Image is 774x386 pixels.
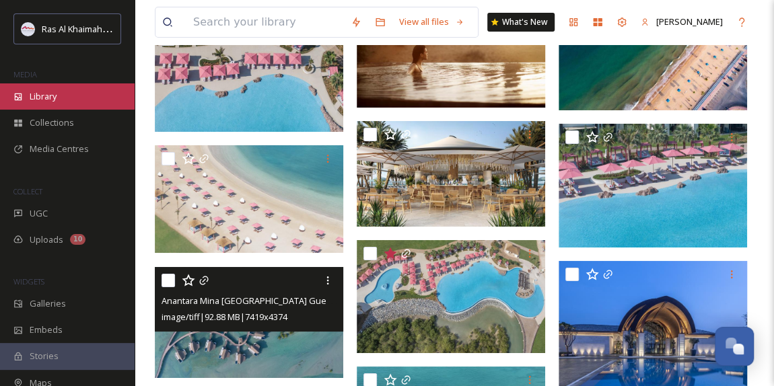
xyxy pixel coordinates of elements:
a: [PERSON_NAME] [634,9,730,35]
span: Collections [30,116,74,129]
span: MEDIA [13,69,37,79]
span: WIDGETS [13,276,44,286]
span: Stories [30,350,59,362]
img: Logo_RAKTDA_RGB-01.png [22,22,35,36]
span: Embeds [30,323,63,336]
img: Flamingo beach.jpg [559,5,747,111]
img: Anantara Mina Al Arab Ras Al Khaimah ResortAerial View Swimming Pool.tif [559,124,747,247]
span: Uploads [30,233,63,246]
a: View all files [392,9,471,35]
img: Anantara Mina Al Arab Ras Al Khaimah Resort Aerial View Swimming Pool Mangroves Wide Angle.tif [357,240,545,353]
span: Anantara Mina [GEOGRAPHIC_DATA] Guest Room Over Water Pool Villa Aerial.tif [162,294,481,307]
span: UGC [30,207,48,220]
button: Open Chat [715,327,754,366]
span: image/tiff | 92.88 MB | 7419 x 4374 [162,311,287,323]
span: Media Centres [30,143,89,155]
a: What's New [487,13,555,32]
span: Ras Al Khaimah Tourism Development Authority [42,22,232,35]
span: Library [30,90,57,103]
div: 10 [70,234,85,245]
img: Anantara Mina Al Arab Ras Al Khaimah Resort Aerial View Beach Close To Peninsula And Riad Villas.tif [155,145,347,253]
span: [PERSON_NAME] [656,15,723,28]
span: Galleries [30,297,66,310]
input: Search your library [186,7,344,37]
img: Anantara Mina Al Arab Ras Al Khaimah Resort Aerial View Swimming Pool Detail.tif [155,26,343,132]
span: COLLECT [13,186,42,196]
img: Sofitel Al Hamra Beach Resort Pool Bar.jpg [357,121,545,227]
